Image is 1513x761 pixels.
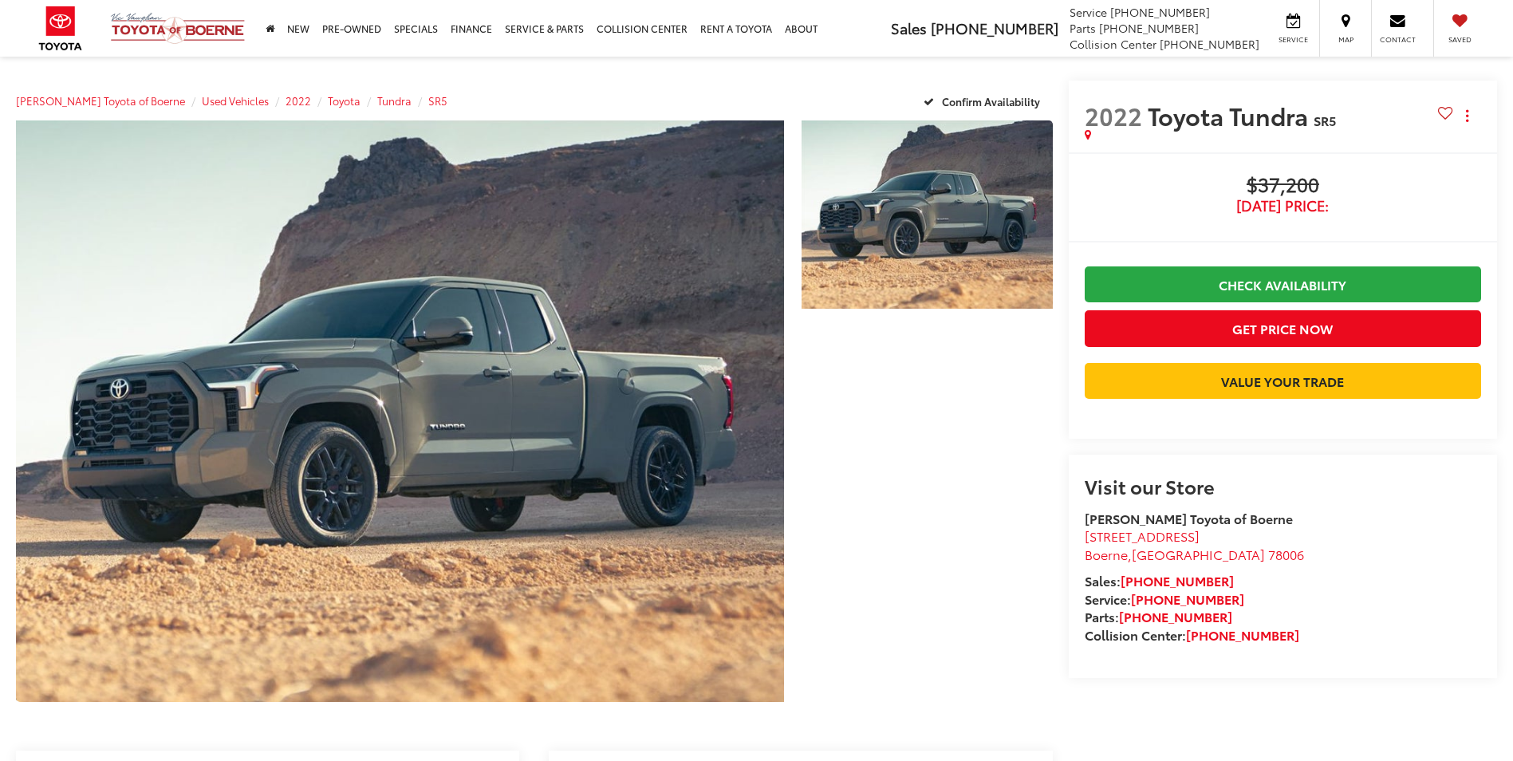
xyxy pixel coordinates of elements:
span: [GEOGRAPHIC_DATA] [1132,545,1265,563]
span: Sales [891,18,927,38]
span: Map [1328,34,1363,45]
a: Used Vehicles [202,93,269,108]
span: Service [1275,34,1311,45]
button: Get Price Now [1085,310,1481,346]
span: [PHONE_NUMBER] [1099,20,1199,36]
strong: Service: [1085,589,1244,608]
span: Collision Center [1070,36,1156,52]
a: Expand Photo 1 [802,120,1052,309]
strong: Collision Center: [1085,625,1299,644]
span: $37,200 [1085,174,1481,198]
span: Parts [1070,20,1096,36]
span: , [1085,545,1304,563]
a: 2022 [286,93,311,108]
img: 2022 Toyota Tundra SR5 [8,117,792,705]
a: [PHONE_NUMBER] [1131,589,1244,608]
span: Toyota Tundra [1148,98,1314,132]
span: Service [1070,4,1107,20]
span: Confirm Availability [942,94,1040,108]
span: [PHONE_NUMBER] [1160,36,1259,52]
span: 2022 [1085,98,1142,132]
strong: Parts: [1085,607,1232,625]
a: [STREET_ADDRESS] Boerne,[GEOGRAPHIC_DATA] 78006 [1085,526,1304,563]
span: [PHONE_NUMBER] [1110,4,1210,20]
a: [PERSON_NAME] Toyota of Boerne [16,93,185,108]
button: Confirm Availability [915,87,1053,115]
a: [PHONE_NUMBER] [1119,607,1232,625]
a: Toyota [328,93,361,108]
strong: [PERSON_NAME] Toyota of Boerne [1085,509,1293,527]
a: Check Availability [1085,266,1481,302]
a: [PHONE_NUMBER] [1186,625,1299,644]
h2: Visit our Store [1085,475,1481,496]
span: Contact [1380,34,1416,45]
img: 2022 Toyota Tundra SR5 [799,118,1055,310]
span: [PHONE_NUMBER] [931,18,1058,38]
span: 78006 [1268,545,1304,563]
a: [PHONE_NUMBER] [1121,571,1234,589]
span: [STREET_ADDRESS] [1085,526,1200,545]
span: [DATE] Price: [1085,198,1481,214]
a: Value Your Trade [1085,363,1481,399]
a: Expand Photo 0 [16,120,784,702]
span: Boerne [1085,545,1128,563]
span: SR5 [1314,111,1336,129]
strong: Sales: [1085,571,1234,589]
img: Vic Vaughan Toyota of Boerne [110,12,246,45]
span: Saved [1442,34,1477,45]
a: Tundra [377,93,412,108]
button: Actions [1453,101,1481,129]
span: dropdown dots [1466,109,1468,122]
a: SR5 [428,93,447,108]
